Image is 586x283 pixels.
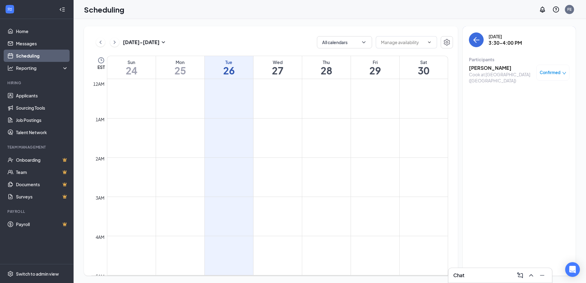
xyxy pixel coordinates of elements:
a: DocumentsCrown [16,178,68,191]
a: Talent Network [16,126,68,138]
div: Hiring [7,80,67,85]
h1: 29 [351,65,399,76]
h1: 26 [205,65,253,76]
a: August 30, 2025 [400,56,448,79]
a: August 29, 2025 [351,56,399,79]
button: ChevronRight [110,38,119,47]
h3: [PERSON_NAME] [469,65,533,71]
div: Thu [302,59,351,65]
div: Team Management [7,145,67,150]
span: down [562,71,566,75]
svg: ArrowLeft [473,36,480,43]
svg: Collapse [59,6,65,13]
svg: SmallChevronDown [160,39,167,46]
div: FE [567,7,572,12]
button: ChevronUp [526,270,536,280]
div: Fri [351,59,399,65]
a: Job Postings [16,114,68,126]
svg: ChevronDown [427,40,432,45]
button: back-button [469,32,484,47]
a: Scheduling [16,50,68,62]
div: 1am [94,116,106,123]
div: 2am [94,155,106,162]
h3: 3:30-4:00 PM [489,40,522,46]
a: PayrollCrown [16,218,68,230]
div: 5am [94,273,106,280]
svg: WorkstreamLogo [7,6,13,12]
h1: Scheduling [84,4,124,15]
div: Reporting [16,65,69,71]
a: August 24, 2025 [107,56,156,79]
div: 12am [92,81,106,87]
svg: ComposeMessage [516,272,524,279]
div: Open Intercom Messenger [565,262,580,277]
h1: 24 [107,65,156,76]
svg: Settings [443,39,451,46]
svg: ChevronUp [527,272,535,279]
a: TeamCrown [16,166,68,178]
svg: Clock [97,57,105,64]
h1: 28 [302,65,351,76]
div: Sun [107,59,156,65]
div: Switch to admin view [16,271,59,277]
div: Sat [400,59,448,65]
input: Manage availability [381,39,424,46]
button: All calendarsChevronDown [317,36,372,48]
div: [DATE] [489,33,522,40]
a: August 28, 2025 [302,56,351,79]
svg: QuestionInfo [552,6,560,13]
a: Home [16,25,68,37]
button: ChevronLeft [96,38,105,47]
span: Confirmed [540,70,561,76]
h1: 25 [156,65,204,76]
div: Tue [205,59,253,65]
a: Sourcing Tools [16,102,68,114]
button: ComposeMessage [515,270,525,280]
div: Cook at [GEOGRAPHIC_DATA] ([GEOGRAPHIC_DATA]) [469,71,533,84]
a: SurveysCrown [16,191,68,203]
button: Settings [441,36,453,48]
div: Participants [469,56,569,62]
button: Minimize [537,270,547,280]
svg: ChevronLeft [97,39,104,46]
svg: ChevronDown [361,39,367,45]
div: Wed [253,59,302,65]
a: Messages [16,37,68,50]
svg: Minimize [538,272,546,279]
span: EST [97,64,105,70]
svg: Settings [7,271,13,277]
a: August 26, 2025 [205,56,253,79]
svg: ChevronRight [112,39,118,46]
div: Payroll [7,209,67,214]
a: August 25, 2025 [156,56,204,79]
a: OnboardingCrown [16,154,68,166]
h1: 27 [253,65,302,76]
h3: [DATE] - [DATE] [123,39,160,46]
svg: Analysis [7,65,13,71]
svg: Notifications [539,6,546,13]
h3: Chat [453,272,464,279]
h1: 30 [400,65,448,76]
div: 4am [94,234,106,240]
a: August 27, 2025 [253,56,302,79]
a: Applicants [16,89,68,102]
div: Mon [156,59,204,65]
div: 3am [94,194,106,201]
